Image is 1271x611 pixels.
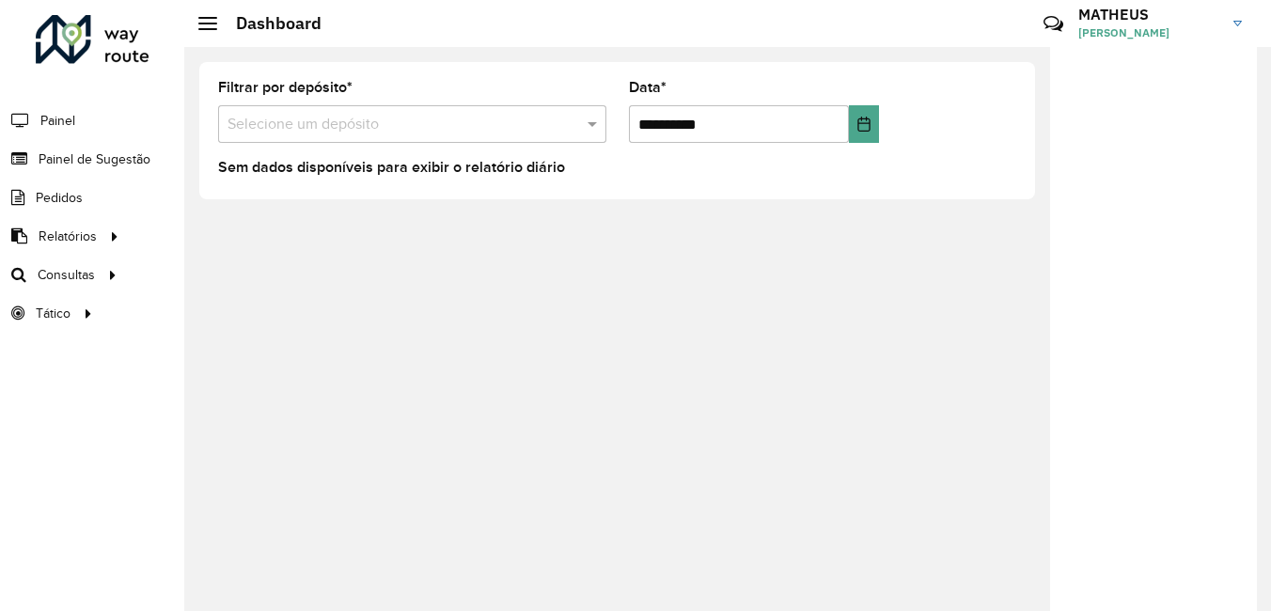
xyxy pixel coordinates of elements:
[1078,24,1219,41] span: [PERSON_NAME]
[40,111,75,131] span: Painel
[1033,4,1074,44] a: Contato Rápido
[849,105,880,143] button: Choose Date
[629,76,667,99] label: Data
[218,156,565,179] label: Sem dados disponíveis para exibir o relatório diário
[39,149,150,169] span: Painel de Sugestão
[38,265,95,285] span: Consultas
[1078,6,1219,23] h3: MATHEUS
[36,304,71,323] span: Tático
[218,76,353,99] label: Filtrar por depósito
[39,227,97,246] span: Relatórios
[36,188,83,208] span: Pedidos
[217,13,322,34] h2: Dashboard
